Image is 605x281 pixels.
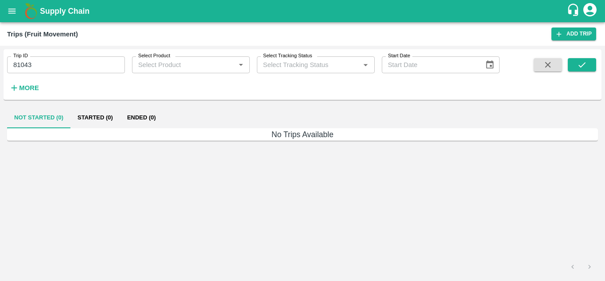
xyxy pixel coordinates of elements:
[135,59,233,71] input: Select Product
[7,56,125,73] input: Enter Trip ID
[564,260,598,274] nav: pagination navigation
[13,52,28,59] label: Trip ID
[388,52,410,59] label: Start Date
[263,52,312,59] label: Select Tracking Status
[40,5,566,17] a: Supply Chain
[481,56,498,73] button: Choose date
[120,107,163,128] button: Ended (0)
[582,2,598,20] div: account of current user
[260,59,357,71] input: Select Tracking Status
[19,84,39,91] strong: More
[7,107,70,128] button: Not Started (0)
[566,3,582,19] div: customer-support
[7,128,598,141] h6: No Trips Available
[70,107,120,128] button: Started (0)
[7,80,41,95] button: More
[382,56,478,73] input: Start Date
[235,59,247,71] button: Open
[2,1,22,21] button: open drawer
[551,28,596,40] a: Add Trip
[138,52,170,59] label: Select Product
[360,59,371,71] button: Open
[22,2,40,20] img: logo
[40,7,89,16] b: Supply Chain
[7,28,78,40] div: Trips (Fruit Movement)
